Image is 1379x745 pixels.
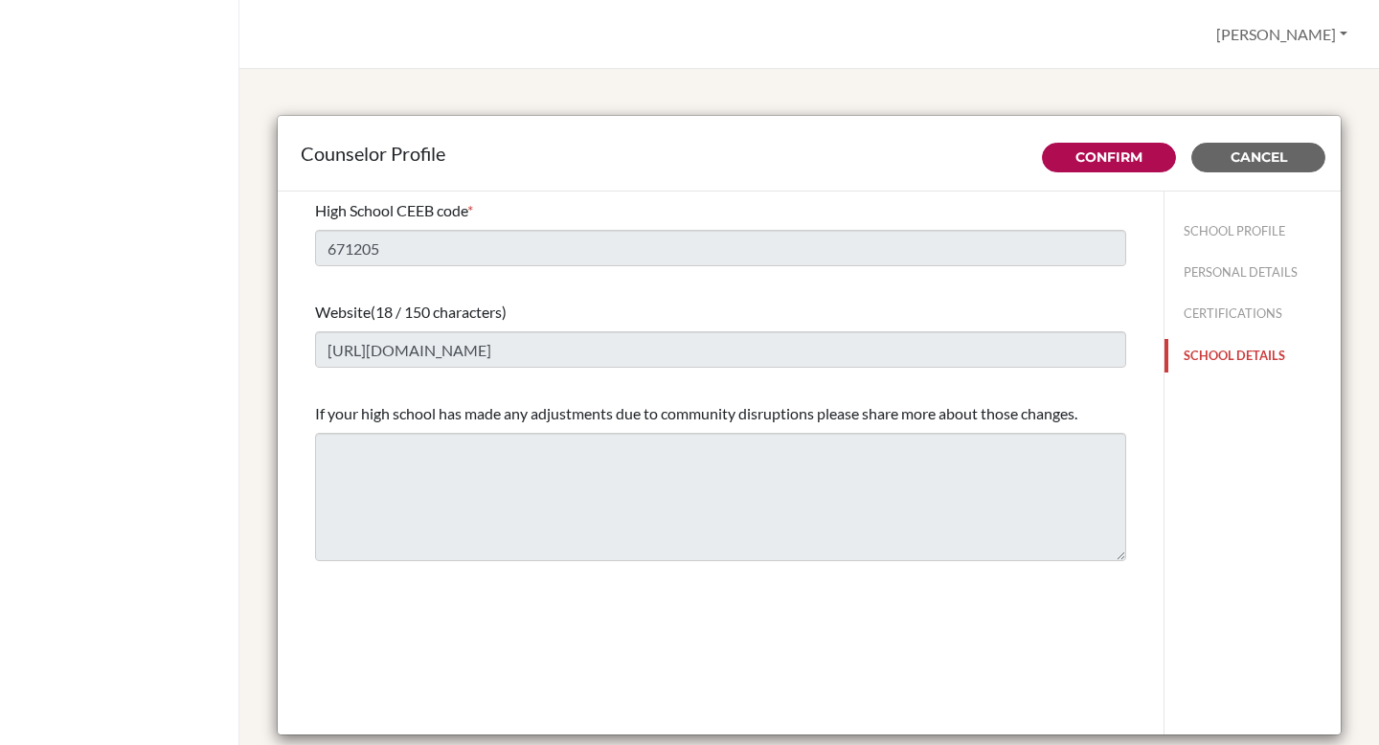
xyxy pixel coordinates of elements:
button: SCHOOL PROFILE [1164,214,1341,248]
span: Website [315,303,371,321]
button: CERTIFICATIONS [1164,297,1341,330]
button: [PERSON_NAME] [1208,16,1356,53]
span: If your high school has made any adjustments due to community disruptions please share more about... [315,404,1077,422]
span: (18 / 150 characters) [371,303,507,321]
span: High School CEEB code [315,201,467,219]
div: Counselor Profile [301,139,1318,168]
button: SCHOOL DETAILS [1164,339,1341,372]
button: PERSONAL DETAILS [1164,256,1341,289]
